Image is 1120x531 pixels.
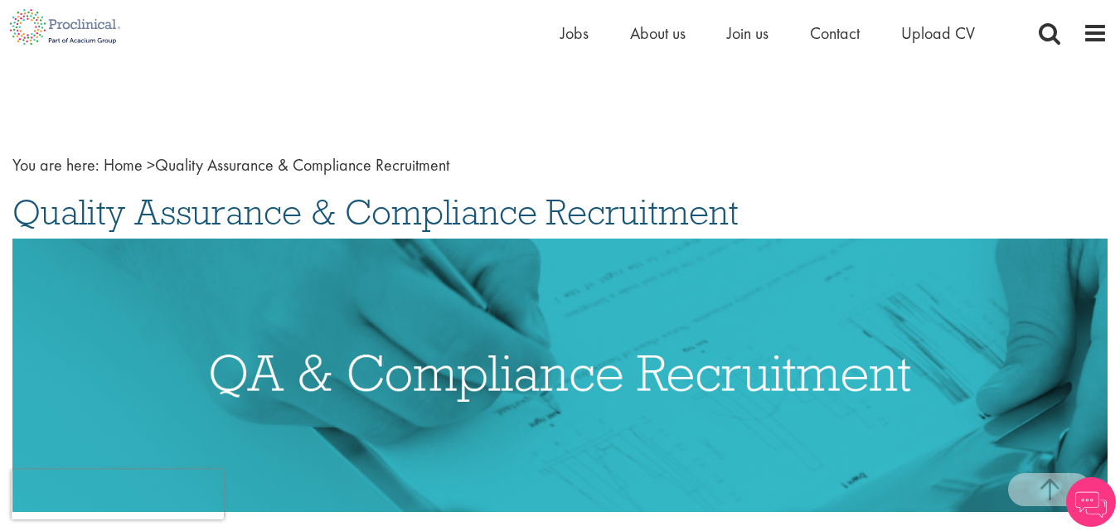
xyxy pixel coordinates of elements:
span: > [147,154,155,176]
a: Jobs [560,22,589,44]
iframe: reCAPTCHA [12,470,224,519]
a: Upload CV [901,22,975,44]
a: Join us [727,22,768,44]
a: breadcrumb link to Home [104,154,143,176]
a: Contact [810,22,860,44]
span: Quality Assurance & Compliance Recruitment [104,154,449,176]
span: You are here: [12,154,99,176]
a: About us [630,22,686,44]
img: Chatbot [1066,477,1116,527]
img: Quality Assurance & Compliance Recruitment [12,239,1108,512]
span: Quality Assurance & Compliance Recruitment [12,190,739,234]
